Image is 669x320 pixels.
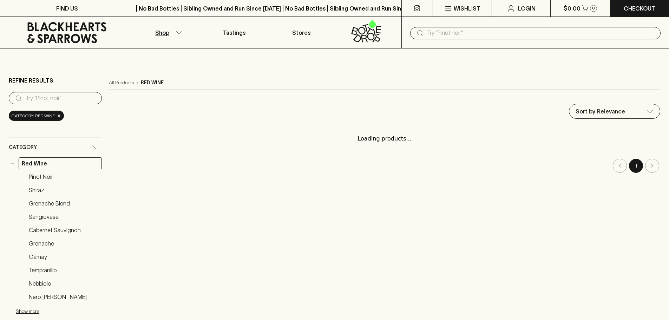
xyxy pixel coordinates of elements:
p: 0 [592,6,595,10]
a: Nebbiolo [26,277,102,289]
p: Shop [155,28,169,37]
p: Refine Results [9,76,53,85]
a: Pinot Noir [26,171,102,183]
div: Category [9,137,102,157]
button: page 1 [629,159,643,173]
p: Stores [292,28,310,37]
p: $0.00 [564,4,581,13]
p: › [137,79,138,86]
a: Nero [PERSON_NAME] [26,291,102,303]
a: All Products [109,79,134,86]
input: Try "Pinot noir" [427,27,655,39]
p: Tastings [223,28,245,37]
a: Cabernet Sauvignon [26,224,102,236]
a: Gamay [26,251,102,263]
a: Tempranillo [26,264,102,276]
span: × [57,112,61,119]
button: − [9,160,16,167]
nav: pagination navigation [109,159,660,173]
p: Checkout [624,4,655,13]
p: FIND US [56,4,78,13]
input: Try “Pinot noir” [26,93,96,104]
p: Sort by Relevance [576,107,625,116]
p: Login [518,4,536,13]
div: Loading products... [109,128,660,150]
a: Sangiovese [26,211,102,223]
p: Wishlist [454,4,480,13]
a: Grenache Blend [26,197,102,209]
p: red wine [141,79,164,86]
a: Grenache [26,237,102,249]
a: Shiraz [26,184,102,196]
span: Category [9,143,37,152]
a: Stores [268,17,335,48]
a: Red Wine [19,157,102,169]
button: Shop [134,17,201,48]
button: Show more [16,304,108,319]
div: Sort by Relevance [569,104,660,118]
a: Tastings [201,17,268,48]
span: Category: red wine [12,112,55,119]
